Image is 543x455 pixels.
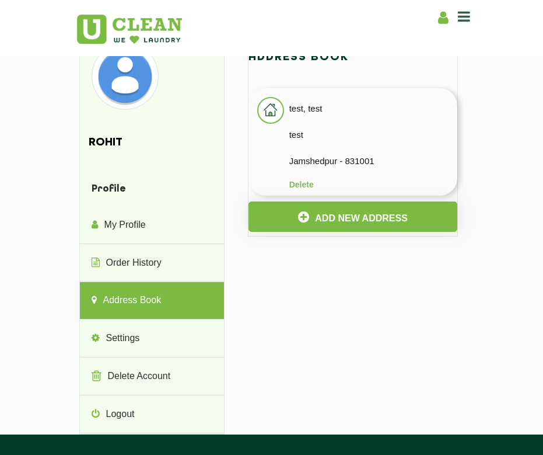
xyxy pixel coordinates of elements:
[80,207,224,244] a: My Profile
[80,396,224,433] a: Logout
[289,180,314,189] button: Delete
[248,202,458,232] button: Add New Address
[80,245,224,282] a: Order History
[94,46,156,107] img: avatardefault_92824.png
[80,358,224,395] a: Delete Account
[77,15,182,44] img: UClean Laundry and Dry Cleaning
[258,98,283,123] img: home_icon.png
[80,172,224,207] h4: Profile
[80,320,224,357] a: Settings
[289,152,458,170] p: Jamshedpur - 831001
[89,136,215,149] h4: Rohit
[289,126,458,144] p: test
[80,282,224,319] a: Address Book
[248,47,458,68] h2: Address Book
[289,100,458,117] p: test, test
